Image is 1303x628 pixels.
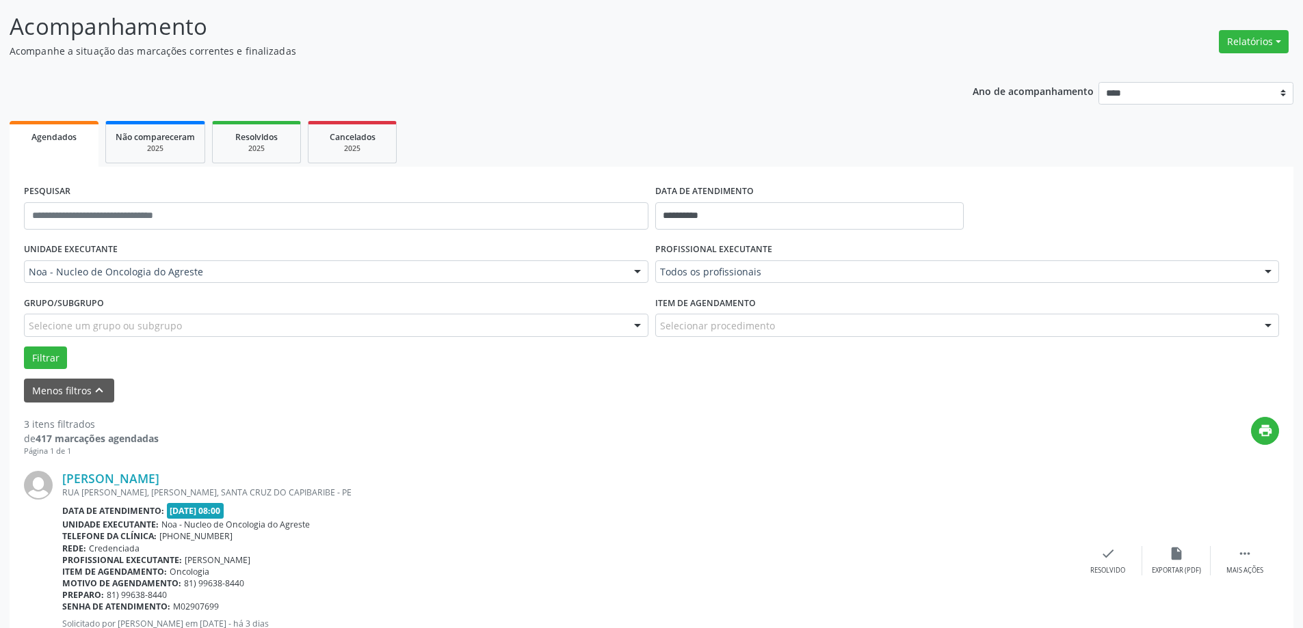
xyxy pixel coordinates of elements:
span: Selecionar procedimento [660,318,775,333]
div: Mais ações [1226,566,1263,575]
label: DATA DE ATENDIMENTO [655,181,754,202]
a: [PERSON_NAME] [62,471,159,486]
div: 2025 [318,144,386,154]
label: Grupo/Subgrupo [24,292,104,314]
b: Senha de atendimento: [62,601,170,612]
p: Ano de acompanhamento [973,82,1094,99]
b: Profissional executante: [62,554,182,566]
span: [PHONE_NUMBER] [159,530,233,542]
span: Não compareceram [116,131,195,143]
span: M02907699 [173,601,219,612]
span: Cancelados [330,131,376,143]
div: 2025 [222,144,291,154]
strong: 417 marcações agendadas [36,432,159,445]
div: RUA [PERSON_NAME], [PERSON_NAME], SANTA CRUZ DO CAPIBARIBE - PE [62,487,1074,498]
p: Acompanhamento [10,10,908,44]
div: de [24,431,159,446]
div: 2025 [116,144,195,154]
button: Menos filtroskeyboard_arrow_up [24,379,114,402]
span: [DATE] 08:00 [167,503,224,519]
div: Resolvido [1090,566,1125,575]
img: img [24,471,53,500]
span: Noa - Nucleo de Oncologia do Agreste [29,265,620,279]
span: Agendados [31,131,77,143]
label: PROFISSIONAL EXECUTANTE [655,239,772,260]
i: insert_drive_file [1169,546,1184,561]
span: 81) 99638-8440 [184,577,244,589]
b: Telefone da clínica: [62,530,157,542]
i:  [1237,546,1252,561]
span: [PERSON_NAME] [185,554,250,566]
span: Oncologia [170,566,209,577]
b: Item de agendamento: [62,566,167,577]
i: print [1258,423,1273,438]
span: Todos os profissionais [660,265,1252,279]
button: Relatórios [1219,30,1289,53]
div: Exportar (PDF) [1152,566,1201,575]
b: Preparo: [62,589,104,601]
button: print [1251,417,1279,445]
span: Resolvidos [235,131,278,143]
i: check [1101,546,1116,561]
label: PESQUISAR [24,181,70,202]
b: Data de atendimento: [62,505,164,517]
div: Página 1 de 1 [24,446,159,457]
span: Credenciada [89,543,140,554]
b: Unidade executante: [62,519,159,530]
button: Filtrar [24,346,67,370]
p: Acompanhe a situação das marcações correntes e finalizadas [10,44,908,58]
label: UNIDADE EXECUTANTE [24,239,118,260]
i: keyboard_arrow_up [92,383,107,398]
span: Selecione um grupo ou subgrupo [29,318,182,333]
span: Noa - Nucleo de Oncologia do Agreste [161,519,310,530]
b: Rede: [62,543,86,554]
label: Item de agendamento [655,292,756,314]
div: 3 itens filtrados [24,417,159,431]
span: 81) 99638-8440 [107,589,167,601]
b: Motivo de agendamento: [62,577,181,589]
